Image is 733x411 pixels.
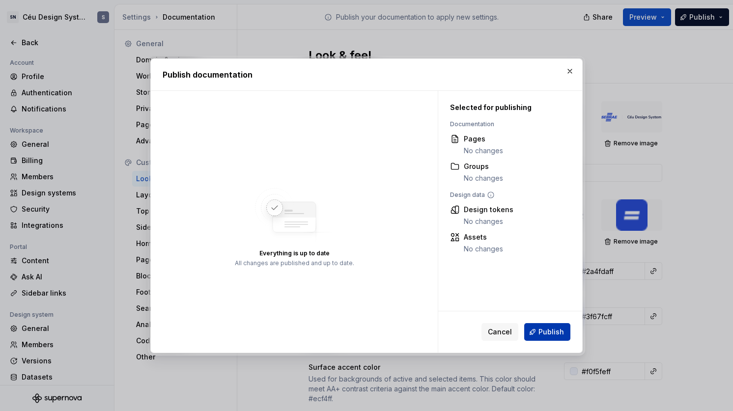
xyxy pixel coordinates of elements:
[464,217,513,226] div: No changes
[259,249,330,257] div: Everything is up to date
[450,191,559,199] div: Design data
[481,323,518,341] button: Cancel
[450,103,559,112] div: Selected for publishing
[538,327,564,337] span: Publish
[464,173,503,183] div: No changes
[464,205,513,215] div: Design tokens
[464,146,503,156] div: No changes
[464,232,503,242] div: Assets
[464,244,503,254] div: No changes
[524,323,570,341] button: Publish
[450,120,559,128] div: Documentation
[464,134,503,144] div: Pages
[235,259,354,267] div: All changes are published and up to date.
[488,327,512,337] span: Cancel
[163,69,570,81] h2: Publish documentation
[464,162,503,171] div: Groups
